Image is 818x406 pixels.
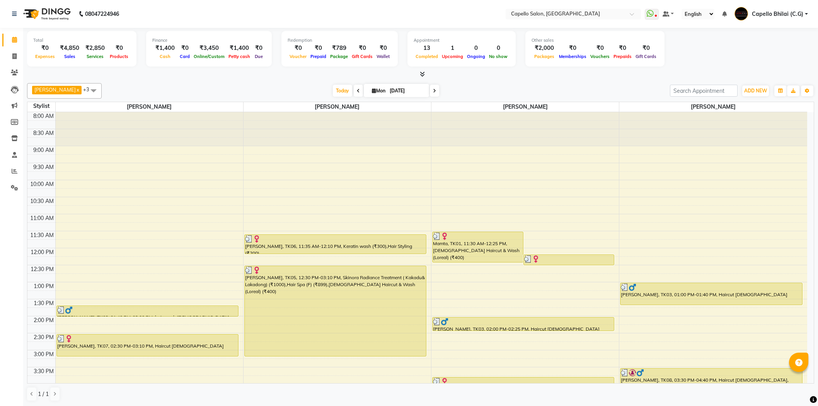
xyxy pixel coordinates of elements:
span: Mon [370,88,387,94]
span: Prepaid [308,54,328,59]
div: ₹0 [33,44,57,53]
b: 08047224946 [85,3,119,25]
div: ₹0 [588,44,612,53]
span: Online/Custom [192,54,227,59]
span: +3 [83,86,95,92]
span: Sales [62,54,77,59]
span: Capello Bhilai (C.G) [752,10,803,18]
span: Today [333,85,352,97]
div: ₹0 [178,44,192,53]
div: 2:30 PM [32,333,55,341]
span: No show [487,54,510,59]
span: Memberships [557,54,588,59]
div: 0 [465,44,487,53]
div: ₹0 [288,44,308,53]
div: [PERSON_NAME], TK06, 12:10 PM-12:30 PM, hair wash [DEMOGRAPHIC_DATA] (₹199) [524,255,614,265]
span: Expenses [33,54,57,59]
div: ₹4,850 [57,44,82,53]
div: [PERSON_NAME], TK06, 11:35 AM-12:10 PM, Keratin wash (₹300),Hair Styling (₹200) [245,235,426,254]
span: Services [85,54,106,59]
span: [PERSON_NAME] [619,102,807,112]
div: 12:30 PM [29,265,55,273]
div: 8:30 AM [32,129,55,137]
a: x [76,87,79,93]
div: 1:00 PM [32,282,55,290]
div: 1:30 PM [32,299,55,307]
div: Total [33,37,130,44]
span: Packages [532,54,556,59]
div: ₹2,000 [532,44,557,53]
iframe: chat widget [786,375,810,398]
input: 2025-09-01 [387,85,426,97]
div: 2:00 PM [32,316,55,324]
div: ₹1,400 [227,44,252,53]
img: Capello Bhilai (C.G) [734,7,748,20]
div: [PERSON_NAME], TK04, 03:45 PM-04:15 PM, Hair Spa (F) [433,377,614,393]
div: Appointment [414,37,510,44]
input: Search Appointment [670,85,738,97]
span: Package [328,54,350,59]
div: 10:00 AM [29,180,55,188]
span: Prepaids [612,54,634,59]
span: Due [253,54,265,59]
span: Wallet [375,54,392,59]
span: Vouchers [588,54,612,59]
div: ₹0 [108,44,130,53]
div: 9:00 AM [32,146,55,154]
span: [PERSON_NAME] [56,102,243,112]
span: Voucher [288,54,308,59]
div: 3:30 PM [32,367,55,375]
div: Stylist [27,102,55,110]
div: ₹1,400 [152,44,178,53]
div: ₹0 [612,44,634,53]
div: 8:00 AM [32,112,55,120]
div: 11:30 AM [29,231,55,239]
div: 10:30 AM [29,197,55,205]
div: Finance [152,37,266,44]
div: Mamta, TK01, 11:30 AM-12:25 PM, [DEMOGRAPHIC_DATA] Haircut & Wash (Loreal) (₹400) [433,232,523,262]
span: [PERSON_NAME] [244,102,431,112]
div: 12:00 PM [29,248,55,256]
span: 1 / 1 [38,390,49,398]
div: 0 [487,44,510,53]
div: ₹3,450 [192,44,227,53]
div: [PERSON_NAME], TK03, 01:40 PM-02:00 PM, hair wash [DEMOGRAPHIC_DATA] (₹199) [57,306,238,316]
div: Redemption [288,37,392,44]
span: Gift Cards [634,54,658,59]
span: Cash [158,54,172,59]
div: ₹0 [557,44,588,53]
div: ₹0 [252,44,266,53]
div: ₹2,850 [82,44,108,53]
div: [PERSON_NAME], TK07, 02:30 PM-03:10 PM, Haircut [DEMOGRAPHIC_DATA] [57,334,238,356]
span: Products [108,54,130,59]
div: 3:00 PM [32,350,55,358]
div: 1 [440,44,465,53]
div: Other sales [532,37,658,44]
div: ₹0 [634,44,658,53]
div: 9:30 AM [32,163,55,171]
div: 11:00 AM [29,214,55,222]
div: ₹0 [350,44,375,53]
div: 13 [414,44,440,53]
span: Petty cash [227,54,252,59]
span: [PERSON_NAME] [34,87,76,93]
div: [PERSON_NAME], TK03, 01:00 PM-01:40 PM, Haircut [DEMOGRAPHIC_DATA] [620,283,802,305]
div: [PERSON_NAME], TK03, 02:00 PM-02:25 PM, Haircut [DEMOGRAPHIC_DATA] (₹100) [433,317,614,331]
span: Upcoming [440,54,465,59]
span: Gift Cards [350,54,375,59]
span: [PERSON_NAME] [431,102,619,112]
span: Card [178,54,192,59]
div: ₹789 [328,44,350,53]
div: ₹0 [375,44,392,53]
div: ₹0 [308,44,328,53]
span: ADD NEW [744,88,767,94]
button: ADD NEW [742,85,769,96]
img: logo [20,3,73,25]
div: [PERSON_NAME], TK05, 12:30 PM-03:10 PM, Skinora Radiance Treatment ( Kakadu& Lakadong) (₹1000),Ha... [245,266,426,356]
span: Ongoing [465,54,487,59]
span: Completed [414,54,440,59]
